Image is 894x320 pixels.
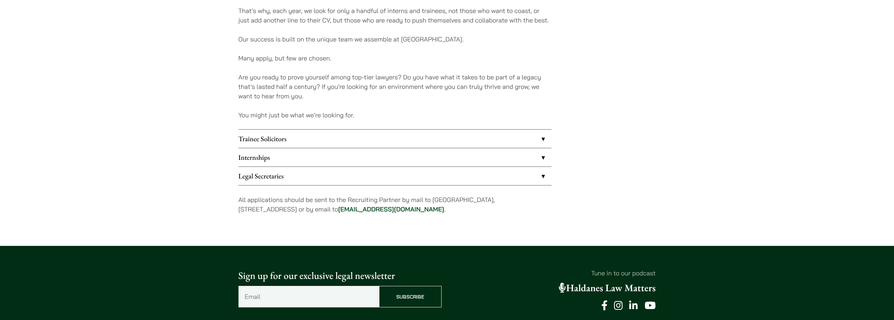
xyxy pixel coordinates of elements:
[239,195,552,214] p: All applications should be sent to the Recruiting Partner by mail to [GEOGRAPHIC_DATA], [STREET_A...
[239,72,552,101] p: Are you ready to prove yourself among top-tier lawyers? Do you have what it takes to be part of a...
[239,34,552,44] p: Our success is built on the unique team we assemble at [GEOGRAPHIC_DATA].
[239,6,552,25] p: That’s why, each year, we look for only a handful of interns and trainees, not those who want to ...
[453,268,656,278] p: Tune in to our podcast
[379,286,442,307] input: Subscribe
[338,205,444,213] a: [EMAIL_ADDRESS][DOMAIN_NAME]
[239,286,379,307] input: Email
[239,148,552,166] a: Internships
[239,167,552,185] a: Legal Secretaries
[239,130,552,148] a: Trainee Solicitors
[559,282,656,294] a: Haldanes Law Matters
[239,268,442,283] p: Sign up for our exclusive legal newsletter
[239,53,552,63] p: Many apply, but few are chosen.
[239,110,552,120] p: You might just be what we’re looking for.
